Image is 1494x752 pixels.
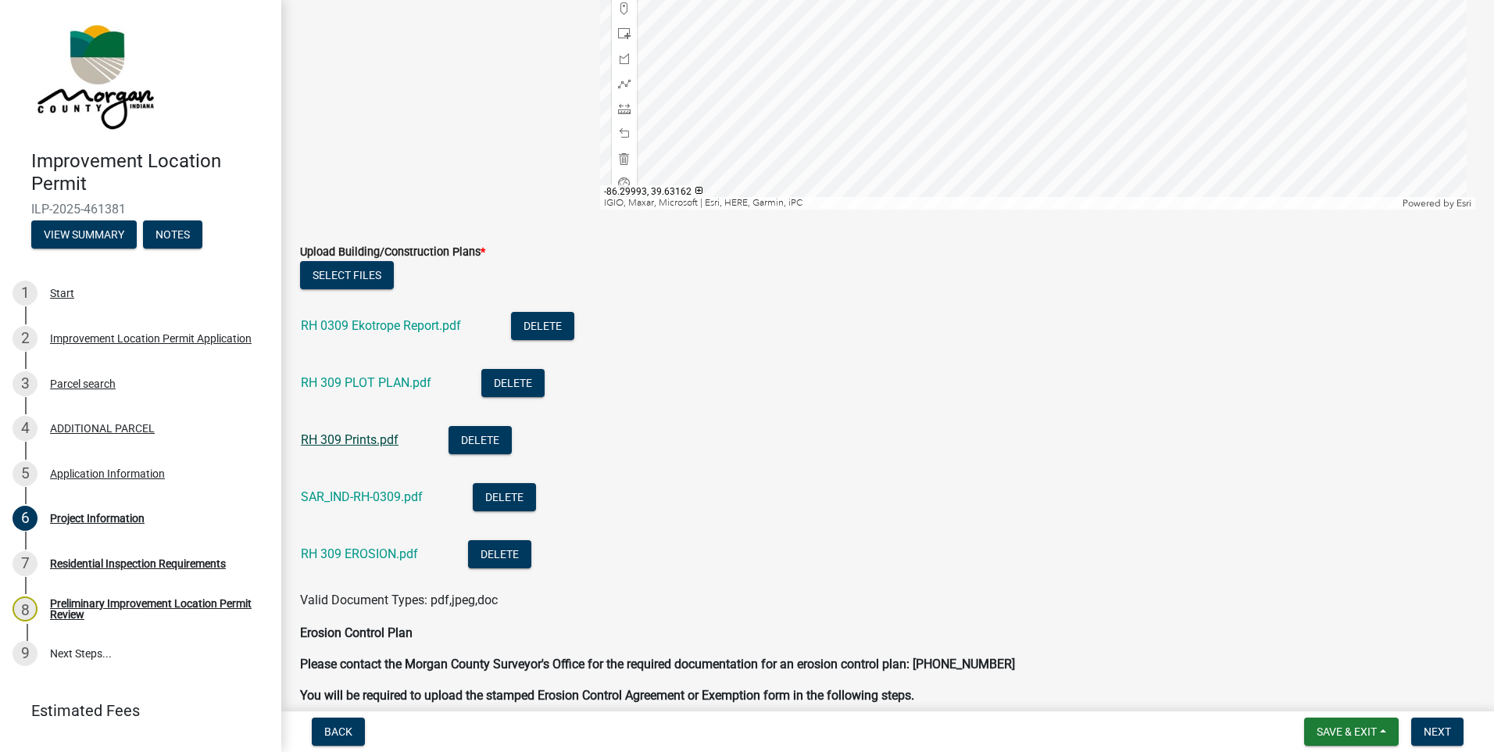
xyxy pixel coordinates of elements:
[50,288,74,299] div: Start
[31,202,250,217] span: ILP-2025-461381
[143,220,202,249] button: Notes
[473,491,536,506] wm-modal-confirm: Delete Document
[31,150,269,195] h4: Improvement Location Permit
[324,725,352,738] span: Back
[300,657,1015,671] strong: Please contact the Morgan County Surveyor's Office for the required documentation for an erosion ...
[13,596,38,621] div: 8
[300,625,413,640] strong: Erosion Control Plan
[300,261,394,289] button: Select files
[1424,725,1451,738] span: Next
[301,318,461,333] a: RH 0309 Ekotrope Report.pdf
[1456,198,1471,209] a: Esri
[301,432,399,447] a: RH 309 Prints.pdf
[511,312,574,340] button: Delete
[13,371,38,396] div: 3
[13,416,38,441] div: 4
[600,197,1399,209] div: IGIO, Maxar, Microsoft | Esri, HERE, Garmin, iPC
[13,641,38,666] div: 9
[50,333,252,344] div: Improvement Location Permit Application
[13,695,256,726] a: Estimated Fees
[13,461,38,486] div: 5
[31,220,137,249] button: View Summary
[468,540,531,568] button: Delete
[300,593,498,607] span: Valid Document Types: pdf,jpeg,doc
[50,468,165,479] div: Application Information
[1304,718,1399,746] button: Save & Exit
[300,247,485,258] label: Upload Building/Construction Plans
[31,16,157,134] img: Morgan County, Indiana
[468,548,531,563] wm-modal-confirm: Delete Document
[511,320,574,335] wm-modal-confirm: Delete Document
[50,513,145,524] div: Project Information
[50,598,256,620] div: Preliminary Improvement Location Permit Review
[1399,197,1475,209] div: Powered by
[13,326,38,351] div: 2
[1317,725,1377,738] span: Save & Exit
[50,558,226,569] div: Residential Inspection Requirements
[301,489,423,504] a: SAR_IND-RH-0309.pdf
[301,546,418,561] a: RH 309 EROSION.pdf
[143,229,202,242] wm-modal-confirm: Notes
[481,377,545,392] wm-modal-confirm: Delete Document
[1411,718,1464,746] button: Next
[481,369,545,397] button: Delete
[301,375,431,390] a: RH 309 PLOT PLAN.pdf
[473,483,536,511] button: Delete
[300,688,914,703] strong: You will be required to upload the stamped Erosion Control Agreement or Exemption form in the fol...
[312,718,365,746] button: Back
[449,426,512,454] button: Delete
[449,434,512,449] wm-modal-confirm: Delete Document
[31,229,137,242] wm-modal-confirm: Summary
[13,551,38,576] div: 7
[13,506,38,531] div: 6
[50,378,116,389] div: Parcel search
[50,423,155,434] div: ADDITIONAL PARCEL
[13,281,38,306] div: 1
